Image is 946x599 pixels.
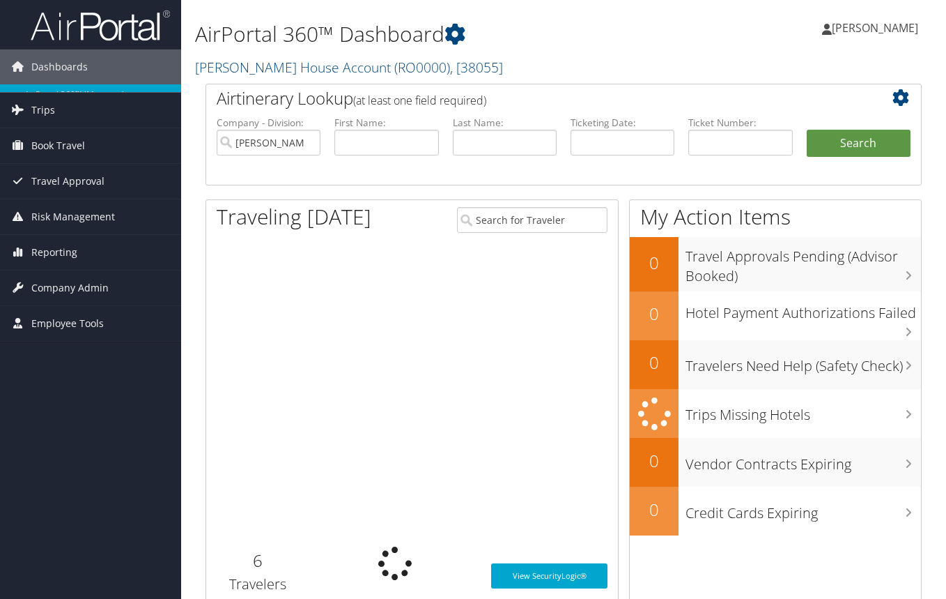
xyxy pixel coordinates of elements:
[195,20,686,49] h1: AirPortal 360™ Dashboard
[685,398,921,425] h3: Trips Missing Hotels
[31,199,115,234] span: Risk Management
[31,235,77,270] span: Reporting
[31,50,88,84] span: Dashboards
[630,449,679,473] h2: 0
[630,498,679,522] h2: 0
[807,130,910,158] button: Search
[685,296,921,323] h3: Hotel Payment Authorizations Failed
[453,116,557,130] label: Last Name:
[685,496,921,523] h3: Credit Cards Expiring
[630,251,679,275] h2: 0
[630,487,921,536] a: 0Credit Cards Expiring
[450,58,503,77] span: , [ 38055 ]
[217,549,299,573] h2: 6
[31,93,55,128] span: Trips
[217,575,299,594] h3: Travelers
[457,207,607,233] input: Search for Traveler
[31,128,85,163] span: Book Travel
[685,349,921,376] h3: Travelers Need Help (Safety Check)
[630,389,921,439] a: Trips Missing Hotels
[630,351,679,374] h2: 0
[491,563,607,589] a: View SecurityLogic®
[630,202,921,232] h1: My Action Items
[822,7,932,49] a: [PERSON_NAME]
[630,237,921,291] a: 0Travel Approvals Pending (Advisor Booked)
[31,164,104,199] span: Travel Approval
[394,58,450,77] span: ( RO0000 )
[195,58,503,77] a: [PERSON_NAME] House Account
[630,291,921,340] a: 0Hotel Payment Authorizations Failed
[630,438,921,487] a: 0Vendor Contracts Expiring
[630,340,921,389] a: 0Travelers Need Help (Safety Check)
[31,271,109,305] span: Company Admin
[217,202,371,232] h1: Traveling [DATE]
[31,306,104,341] span: Employee Tools
[630,302,679,326] h2: 0
[688,116,792,130] label: Ticket Number:
[217,116,320,130] label: Company - Division:
[334,116,438,130] label: First Name:
[685,448,921,474] h3: Vendor Contracts Expiring
[571,116,674,130] label: Ticketing Date:
[685,240,921,286] h3: Travel Approvals Pending (Advisor Booked)
[832,20,918,36] span: [PERSON_NAME]
[217,86,851,110] h2: Airtinerary Lookup
[31,9,170,42] img: airportal-logo.png
[353,93,486,108] span: (at least one field required)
